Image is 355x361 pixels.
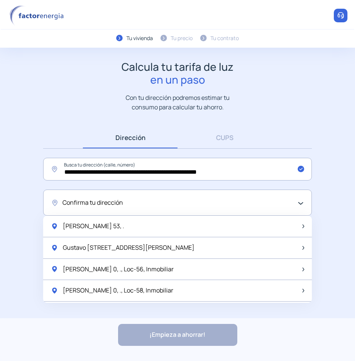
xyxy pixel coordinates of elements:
[63,221,124,231] span: [PERSON_NAME] 53, .
[51,244,58,252] img: location-pin-green.svg
[51,287,58,294] img: location-pin-green.svg
[51,223,58,230] img: location-pin-green.svg
[51,265,58,273] img: location-pin-green.svg
[121,73,234,86] span: en un paso
[177,127,272,148] a: CUPS
[83,127,177,148] a: Dirección
[302,289,304,293] img: arrow-next-item.svg
[63,265,174,274] span: [PERSON_NAME] 0, ., Loc-56, Inmobiliar
[126,34,153,42] div: Tu vivienda
[63,243,195,253] span: Gustavo [STREET_ADDRESS][PERSON_NAME]
[121,61,234,86] h1: Calcula tu tarifa de luz
[8,5,68,26] img: logo factor
[62,198,123,208] span: Confirma tu dirección
[302,224,304,228] img: arrow-next-item.svg
[63,286,173,296] span: [PERSON_NAME] 0, ., Loc-58, Inmobiliar
[302,268,304,271] img: arrow-next-item.svg
[210,34,239,42] div: Tu contrato
[337,12,344,19] img: llamar
[118,93,237,112] p: Con tu dirección podremos estimar tu consumo para calcular tu ahorro.
[302,246,304,250] img: arrow-next-item.svg
[171,34,193,42] div: Tu precio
